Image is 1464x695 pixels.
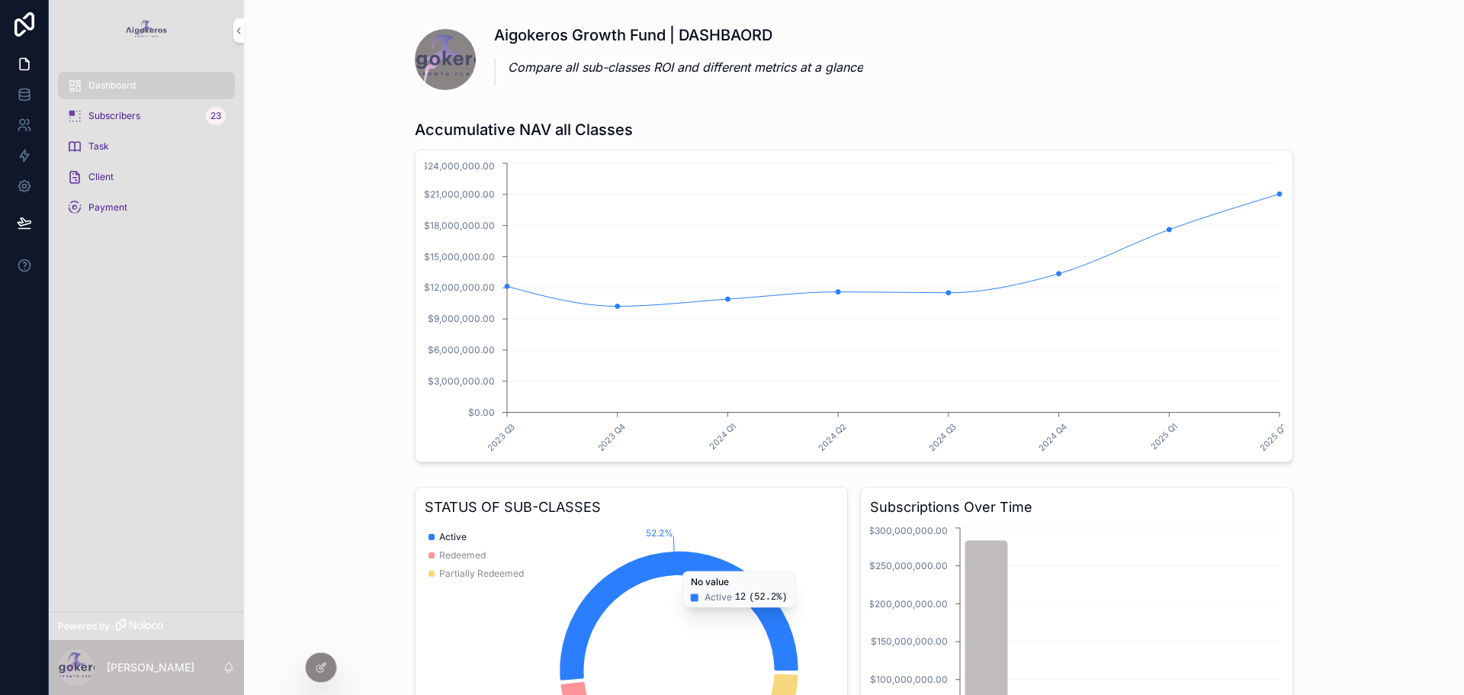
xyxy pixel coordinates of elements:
[868,598,948,610] tspan: $200,000,000.00
[415,119,633,140] h1: Accumulative NAV all Classes
[88,171,114,183] span: Client
[439,531,467,543] span: Active
[708,421,738,452] text: 2024 Q1
[88,79,136,92] span: Dashboard
[816,421,848,453] text: 2024 Q2
[468,407,495,418] tspan: $0.00
[58,194,235,221] a: Payment
[869,560,948,571] tspan: $250,000,000.00
[58,163,235,191] a: Client
[428,313,495,324] tspan: $9,000,000.00
[49,61,244,241] div: scrollable content
[206,107,226,125] div: 23
[439,549,486,561] span: Redeemed
[58,72,235,99] a: Dashboard
[494,24,863,46] h1: Aigokeros Growth Fund | DASHBAORD
[49,612,244,640] a: Powered by
[58,102,235,130] a: Subscribers23
[596,421,628,453] text: 2023 Q4
[871,635,948,647] tspan: $150,000,000.00
[870,674,948,685] tspan: $100,000,000.00
[1037,421,1069,453] text: 2024 Q4
[425,159,1283,452] div: chart
[88,201,127,214] span: Payment
[1148,421,1179,452] text: 2025 Q1
[88,140,109,153] span: Task
[868,525,948,536] tspan: $300,000,000.00
[424,188,495,200] tspan: $21,000,000.00
[428,344,495,356] tspan: $6,000,000.00
[425,497,838,518] h3: STATUS OF SUB-CLASSES
[422,160,495,172] tspan: $24,000,000.00
[107,660,194,675] p: [PERSON_NAME]
[58,620,110,632] span: Powered by
[424,220,495,231] tspan: $18,000,000.00
[428,375,495,387] tspan: $3,000,000.00
[870,497,1283,518] h3: Subscriptions Over Time
[926,421,958,453] text: 2024 Q3
[122,18,170,43] img: App logo
[88,110,140,122] span: Subscribers
[424,251,495,262] tspan: $15,000,000.00
[646,527,673,539] tspan: 52.2%
[439,568,524,580] span: Partially Redeemed
[58,133,235,160] a: Task
[1257,421,1289,453] text: 2025 Q2
[485,421,517,453] text: 2023 Q3
[424,282,495,293] tspan: $12,000,000.00
[508,58,863,76] p: Compare all sub-classes ROI and different metrics at a glance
